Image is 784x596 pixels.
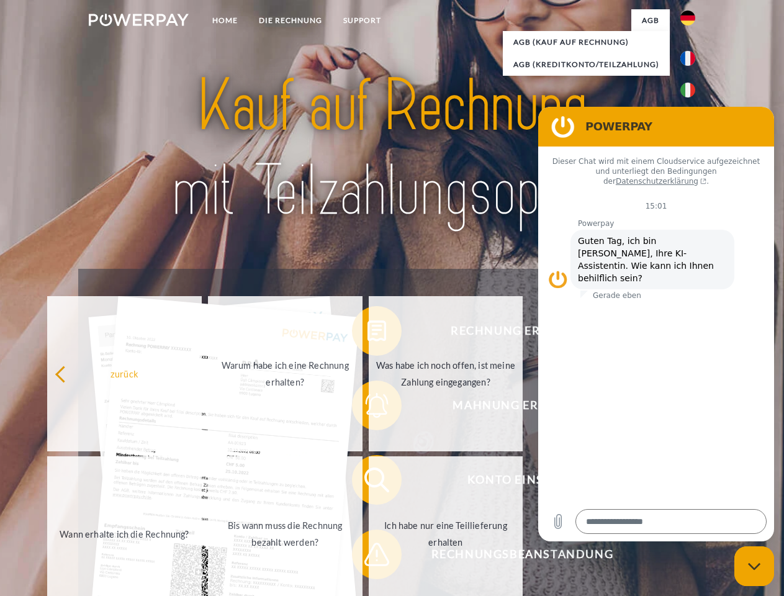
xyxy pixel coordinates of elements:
[215,517,355,551] div: Bis wann muss die Rechnung bezahlt werden?
[503,53,670,76] a: AGB (Kreditkonto/Teilzahlung)
[376,357,516,391] div: Was habe ich noch offen, ist meine Zahlung eingegangen?
[119,60,665,238] img: title-powerpay_de.svg
[680,11,695,25] img: de
[248,9,333,32] a: DIE RECHNUNG
[215,357,355,391] div: Warum habe ich eine Rechnung erhalten?
[369,296,523,451] a: Was habe ich noch offen, ist meine Zahlung eingegangen?
[680,83,695,97] img: it
[333,9,392,32] a: SUPPORT
[55,365,194,382] div: zurück
[376,517,516,551] div: Ich habe nur eine Teillieferung erhalten
[89,14,189,26] img: logo-powerpay-white.svg
[55,525,194,542] div: Wann erhalte ich die Rechnung?
[631,9,670,32] a: agb
[202,9,248,32] a: Home
[538,107,774,541] iframe: Messaging-Fenster
[680,51,695,66] img: fr
[734,546,774,586] iframe: Schaltfläche zum Öffnen des Messaging-Fensters; Konversation läuft
[503,31,670,53] a: AGB (Kauf auf Rechnung)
